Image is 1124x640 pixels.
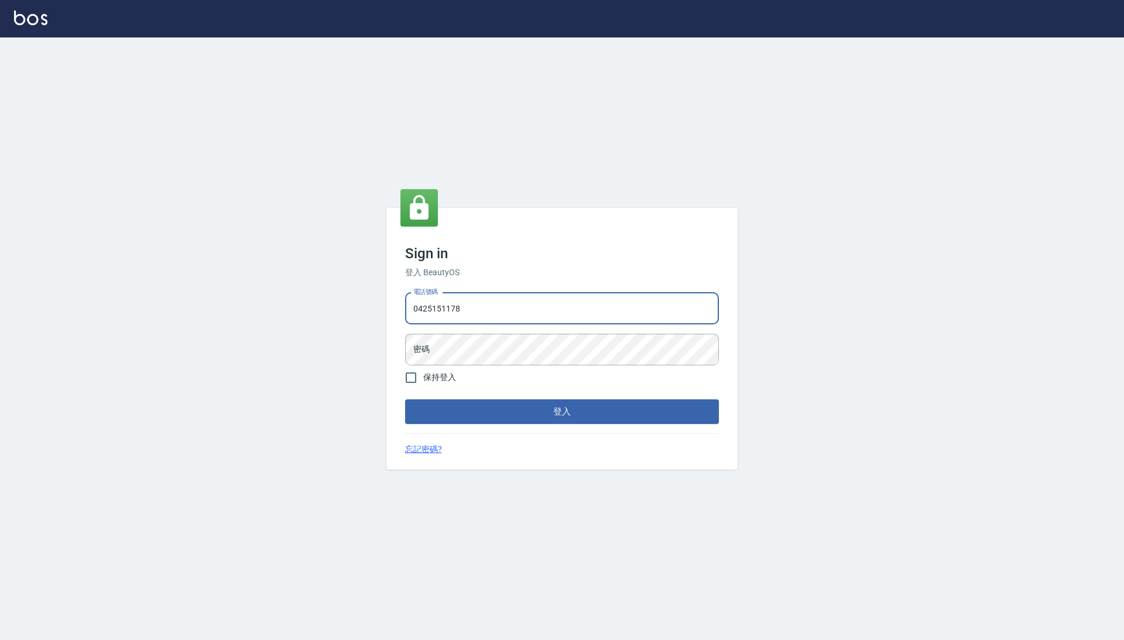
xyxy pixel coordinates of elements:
[405,245,719,262] h3: Sign in
[405,443,442,456] a: 忘記密碼?
[405,399,719,424] button: 登入
[423,371,456,384] span: 保持登入
[405,266,719,279] h6: 登入 BeautyOS
[413,288,438,296] label: 電話號碼
[14,11,47,25] img: Logo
